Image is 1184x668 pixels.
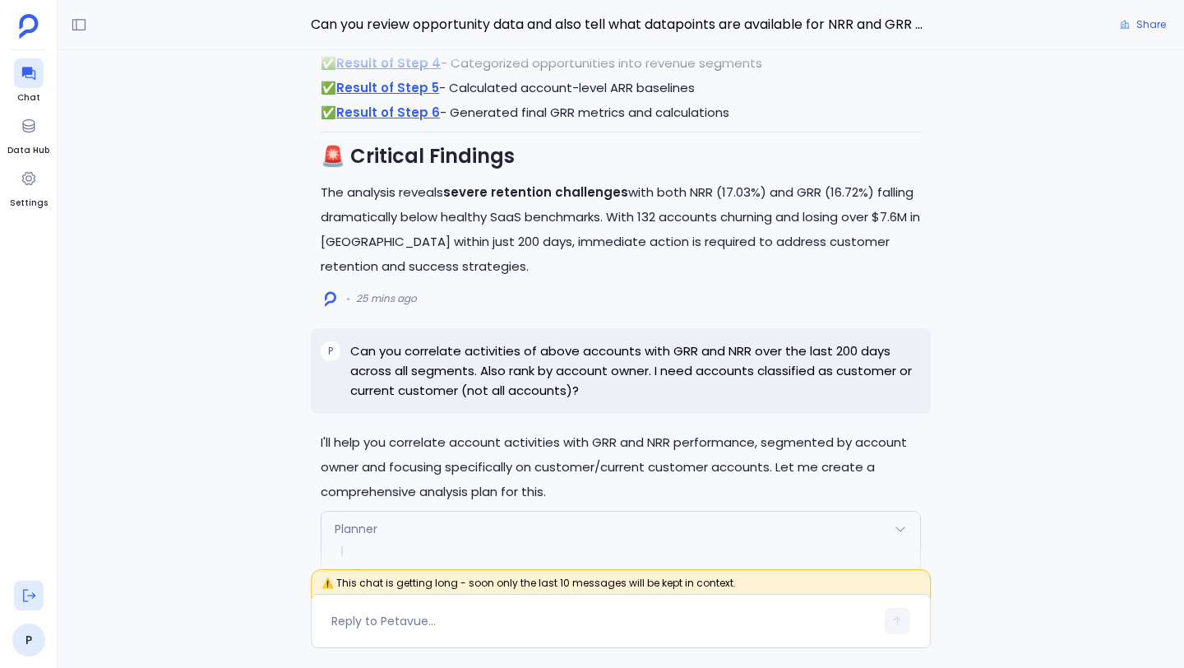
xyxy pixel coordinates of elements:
p: ✅ - Calculated account-level ARR baselines [321,76,921,100]
a: Result of Step 6 [336,104,440,121]
a: Chat [14,58,44,104]
span: ⚠️ This chat is getting long - soon only the last 10 messages will be kept in context. [311,569,931,607]
span: Settings [10,197,48,210]
a: Data Hub [7,111,49,157]
p: The analysis reveals with both NRR (17.03%) and GRR (16.72%) falling dramatically below healthy S... [321,180,921,279]
strong: 🚨 Critical Findings [321,142,515,169]
button: Share [1110,13,1176,36]
img: petavue logo [19,14,39,39]
a: Settings [10,164,48,210]
span: Planner [335,521,377,537]
span: 25 mins ago [356,292,417,305]
p: I'll help you correlate account activities with GRR and NRR performance, segmented by account own... [321,430,921,504]
p: Can you correlate activities of above accounts with GRR and NRR over the last 200 days across all... [350,341,921,401]
p: ✅ - Generated final GRR metrics and calculations [321,100,921,125]
span: Chat [14,91,44,104]
a: P [12,624,45,656]
span: Data Hub [7,144,49,157]
strong: severe retention challenges [443,183,628,201]
span: Can you review opportunity data and also tell what datapoints are available for NRR and GRR calcu... [311,14,931,35]
img: logo [325,291,336,307]
a: Result of Step 5 [336,79,439,96]
span: Share [1136,18,1166,31]
span: P [328,345,333,358]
